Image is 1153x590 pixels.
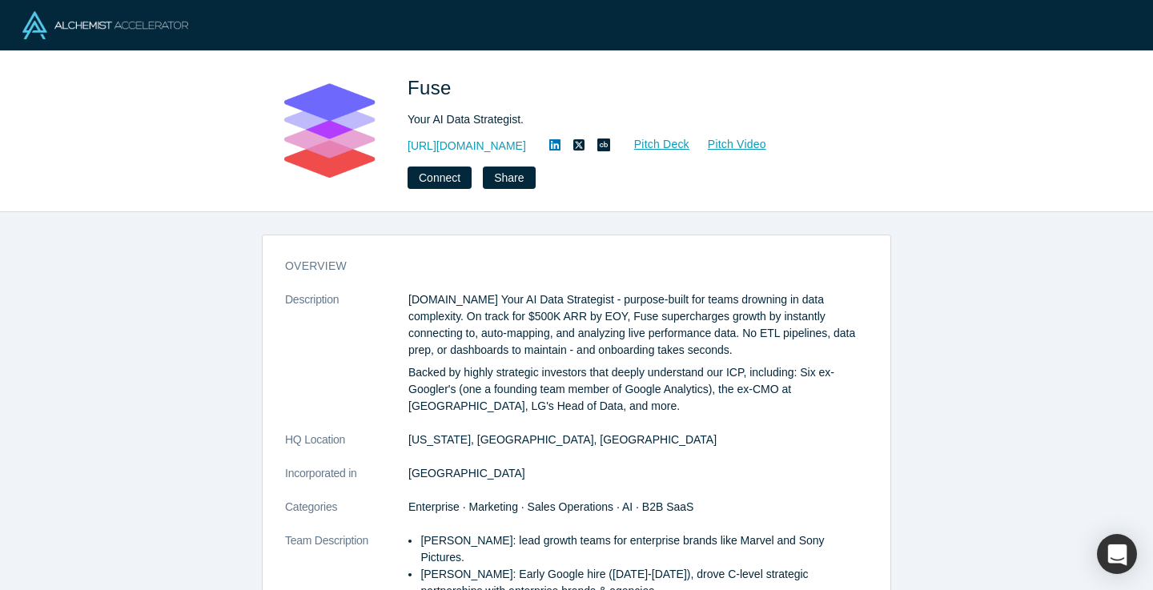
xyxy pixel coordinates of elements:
[690,135,767,154] a: Pitch Video
[483,167,535,189] button: Share
[22,11,188,39] img: Alchemist Logo
[420,532,868,566] li: [PERSON_NAME]: lead growth teams for enterprise brands like Marvel and Sony Pictures.
[408,138,526,155] a: [URL][DOMAIN_NAME]
[285,499,408,532] dt: Categories
[617,135,690,154] a: Pitch Deck
[408,500,693,513] span: Enterprise · Marketing · Sales Operations · AI · B2B SaaS
[285,431,408,465] dt: HQ Location
[408,291,868,359] p: [DOMAIN_NAME] Your AI Data Strategist - purpose-built for teams drowning in data complexity. On t...
[285,465,408,499] dt: Incorporated in
[408,431,868,448] dd: [US_STATE], [GEOGRAPHIC_DATA], [GEOGRAPHIC_DATA]
[408,111,856,128] div: Your AI Data Strategist.
[408,77,457,98] span: Fuse
[285,291,408,431] dt: Description
[408,465,868,482] dd: [GEOGRAPHIC_DATA]
[273,74,385,186] img: Fuse's Logo
[408,364,868,415] p: Backed by highly strategic investors that deeply understand our ICP, including: Six ex-Googler's ...
[285,258,846,275] h3: overview
[408,167,472,189] button: Connect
